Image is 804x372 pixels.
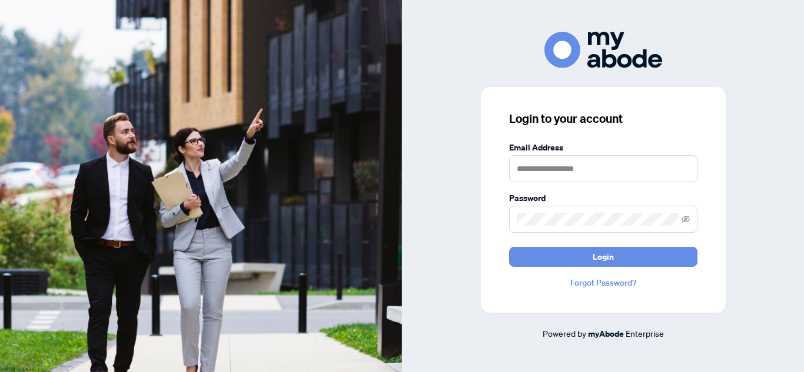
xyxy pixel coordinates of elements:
span: Powered by [543,328,586,339]
h3: Login to your account [509,110,697,127]
img: ma-logo [544,32,662,68]
span: eye-invisible [682,215,690,223]
button: Login [509,247,697,267]
label: Email Address [509,141,697,154]
a: myAbode [588,327,624,340]
a: Forgot Password? [509,276,697,289]
span: Enterprise [626,328,664,339]
label: Password [509,192,697,205]
span: Login [593,247,614,266]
